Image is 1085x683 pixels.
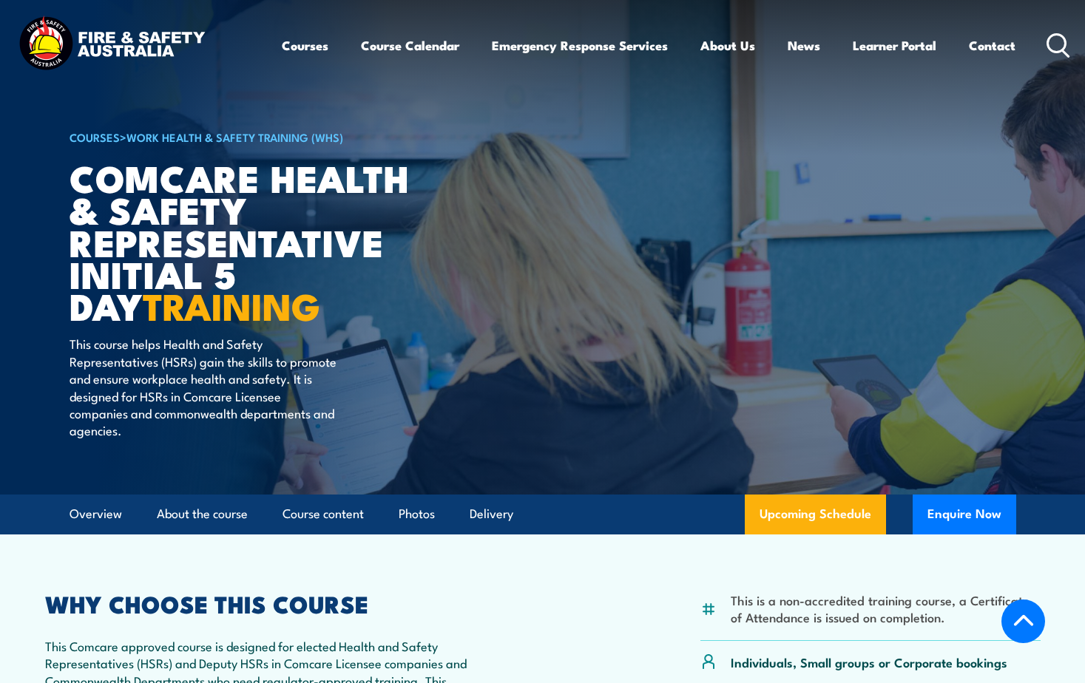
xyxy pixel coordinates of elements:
[283,495,364,534] a: Course content
[745,495,886,534] a: Upcoming Schedule
[788,26,820,65] a: News
[399,495,435,534] a: Photos
[70,161,435,321] h1: Comcare Health & Safety Representative Initial 5 Day
[853,26,936,65] a: Learner Portal
[157,495,248,534] a: About the course
[361,26,459,65] a: Course Calendar
[282,26,328,65] a: Courses
[70,495,122,534] a: Overview
[45,593,477,614] h2: WHY CHOOSE THIS COURSE
[731,653,1007,670] p: Individuals, Small groups or Corporate bookings
[143,276,320,333] strong: TRAINING
[492,26,668,65] a: Emergency Response Services
[70,335,339,438] p: This course helps Health and Safety Representatives (HSRs) gain the skills to promote and ensure ...
[70,128,435,146] h6: >
[70,129,120,145] a: COURSES
[731,591,1041,626] li: This is a non-accredited training course, a Certificate of Attendance is issued on completion.
[913,495,1016,534] button: Enquire Now
[126,129,343,145] a: Work Health & Safety Training (WHS)
[470,495,513,534] a: Delivery
[700,26,755,65] a: About Us
[969,26,1015,65] a: Contact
